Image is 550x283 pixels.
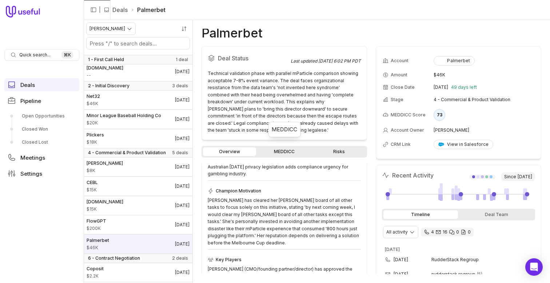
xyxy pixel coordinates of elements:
[84,196,192,215] a: [DOMAIN_NAME]$15K[DATE]
[175,69,190,75] time: Deal Close Date
[87,168,123,174] span: Amount
[84,263,192,282] a: Coposit$2.2K[DATE]
[87,93,100,99] span: Net32
[87,72,123,78] span: Amount
[87,187,98,193] span: Amount
[459,210,534,219] div: Deal Team
[391,112,426,118] span: MEDDICC Score
[87,113,161,119] span: Minor League Baseball Holding Co
[291,58,361,64] div: Last updated
[84,129,192,148] a: Plickers$18K[DATE]
[131,5,166,14] li: Palmerbet
[434,94,534,105] td: 4 - Commercial & Product Validation
[84,20,193,283] nav: Deals
[431,271,475,277] span: rudderstack regroup
[525,258,543,276] div: Open Intercom Messenger
[172,83,188,89] span: 3 deals
[4,167,79,180] a: Settings
[87,226,106,231] span: Amount
[394,257,408,263] time: [DATE]
[312,147,366,156] a: Risks
[175,116,190,122] time: Deal Close Date
[438,141,489,147] div: View in Salesforce
[87,139,104,145] span: Amount
[84,235,192,254] a: Palmerbet$46K[DATE]
[4,151,79,164] a: Meetings
[391,84,415,90] span: Close Date
[84,158,192,176] a: [PERSON_NAME]$8K[DATE]
[176,57,188,63] span: 1 deal
[434,124,534,136] td: [PERSON_NAME]
[175,164,190,170] time: Deal Close Date
[391,97,403,103] span: Stage
[175,136,190,141] time: Deal Close Date
[87,206,123,212] span: Amount
[87,65,123,71] span: [DOMAIN_NAME]
[20,171,42,176] span: Settings
[61,51,73,59] kbd: ⌘ K
[87,120,161,126] span: Amount
[4,110,79,122] a: Open Opportunities
[88,4,99,15] button: Collapse sidebar
[391,141,411,147] span: CRM Link
[391,58,408,64] span: Account
[4,78,79,91] a: Deals
[434,109,445,121] div: 73
[88,83,129,89] span: 2 - Initial Discovery
[87,180,98,186] span: CEBL
[4,94,79,107] a: Pipeline
[87,245,109,251] span: Amount
[501,172,535,181] span: Since
[84,215,192,234] a: FlowGPT$200K[DATE]
[394,271,408,277] time: [DATE]
[172,255,188,261] span: 2 deals
[84,91,192,109] a: Net32$46K[DATE]
[19,52,51,58] span: Quick search...
[87,238,109,243] span: Palmerbet
[20,82,35,88] span: Deals
[175,222,190,228] time: Deal Close Date
[88,255,140,261] span: 6 - Contract Negotiation
[518,174,532,180] time: [DATE]
[20,98,41,104] span: Pipeline
[451,84,477,90] span: 49 days left
[434,140,493,149] a: View in Salesforce
[391,72,407,78] span: Amount
[88,150,166,156] span: 4 - Commercial & Product Validation
[203,147,256,156] a: Overview
[112,5,128,14] a: Deals
[20,155,45,160] span: Meetings
[208,255,361,264] div: Key Players
[431,257,523,263] span: RudderStack Regroup
[87,199,123,205] span: [DOMAIN_NAME]
[179,23,190,34] button: Sort by
[175,183,190,189] time: Deal Close Date
[382,171,434,180] h2: Recent Activity
[175,241,190,247] time: Deal Close Date
[391,127,424,133] span: Account Owner
[87,160,123,166] span: [PERSON_NAME]
[4,123,79,135] a: Closed Won
[84,110,192,129] a: Minor League Baseball Holding Co$20K[DATE]
[438,58,470,64] div: Palmerbet
[383,210,458,219] div: Timeline
[434,69,534,81] td: $46K
[88,57,124,63] span: 1 - First Call Held
[87,37,190,49] input: Search deals by name
[175,270,190,275] time: Deal Close Date
[202,29,263,37] h1: Palmerbet
[208,197,361,247] div: [PERSON_NAME] has cleared her [PERSON_NAME] board of all other tasks to focus solely on this init...
[84,62,192,81] a: [DOMAIN_NAME]--[DATE]
[477,271,482,277] span: 5 emails in thread
[175,203,190,208] time: Deal Close Date
[208,52,291,64] h2: Deal Status
[4,110,79,148] div: Pipeline submenu
[84,177,192,196] a: CEBL$15K[DATE]
[87,218,106,224] span: FlowGPT
[208,187,361,195] div: Champion Motivation
[385,247,400,252] time: [DATE]
[272,125,298,134] div: MEDDICC
[208,70,361,134] div: Technical validation phase with parallel mParticle comparison showing acceptable 7-8% event varia...
[258,147,311,156] a: MEDDICC
[175,97,190,103] time: Deal Close Date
